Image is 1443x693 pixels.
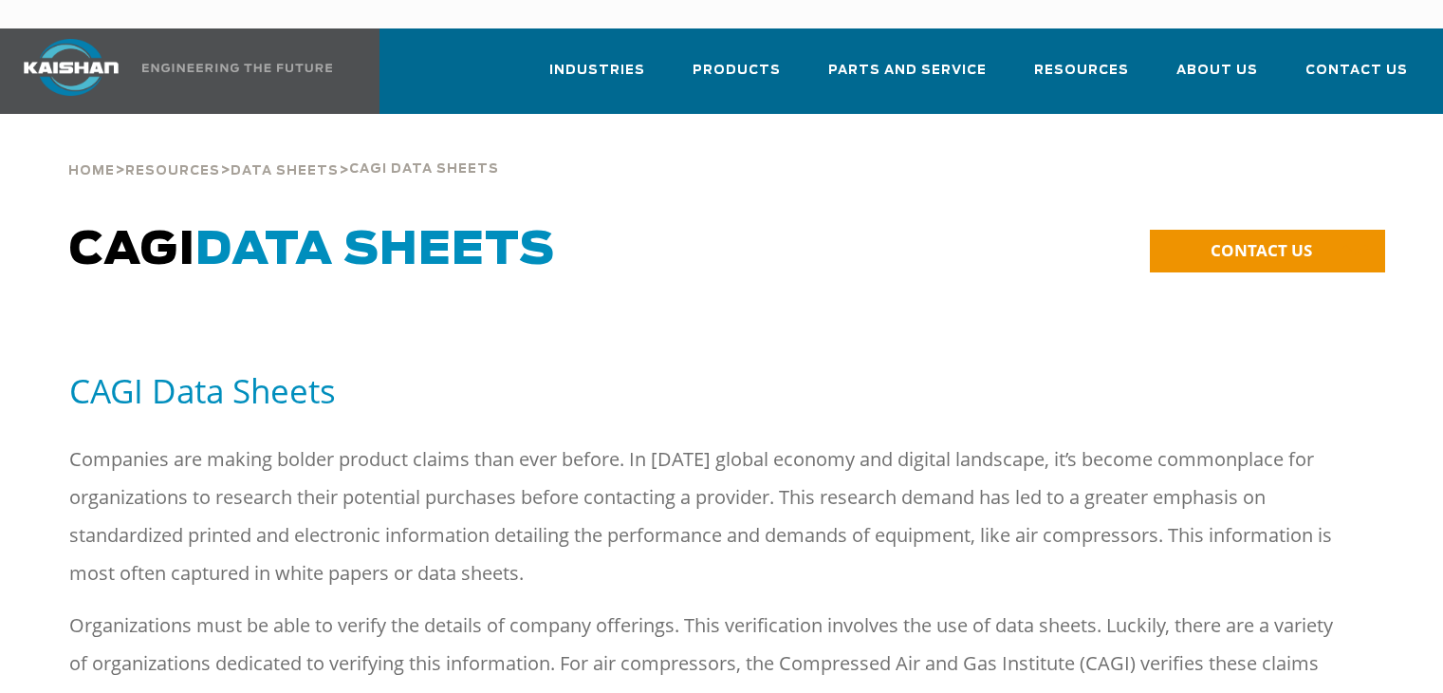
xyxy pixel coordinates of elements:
a: About Us [1176,46,1258,110]
h5: CAGI Data Sheets [69,369,1374,412]
span: Parts and Service [828,60,987,82]
a: Resources [1034,46,1129,110]
a: Resources [125,161,220,178]
span: Resources [125,165,220,178]
span: Industries [549,60,645,82]
img: Engineering the future [142,64,332,72]
a: Home [68,161,115,178]
a: CONTACT US [1150,230,1385,272]
a: Contact Us [1305,46,1408,110]
span: Data Sheets [195,228,555,273]
span: About Us [1176,60,1258,82]
span: Cagi Data Sheets [349,163,499,176]
span: CAGI [69,228,555,273]
a: Products [693,46,781,110]
span: CONTACT US [1211,239,1312,261]
a: Industries [549,46,645,110]
span: Contact Us [1305,60,1408,82]
p: Companies are making bolder product claims than ever before. In [DATE] global economy and digital... [69,440,1340,592]
a: Data Sheets [231,161,339,178]
a: Parts and Service [828,46,987,110]
span: Home [68,165,115,178]
span: Resources [1034,60,1129,82]
span: Data Sheets [231,165,339,178]
span: Products [693,60,781,82]
div: > > > [68,114,499,186]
